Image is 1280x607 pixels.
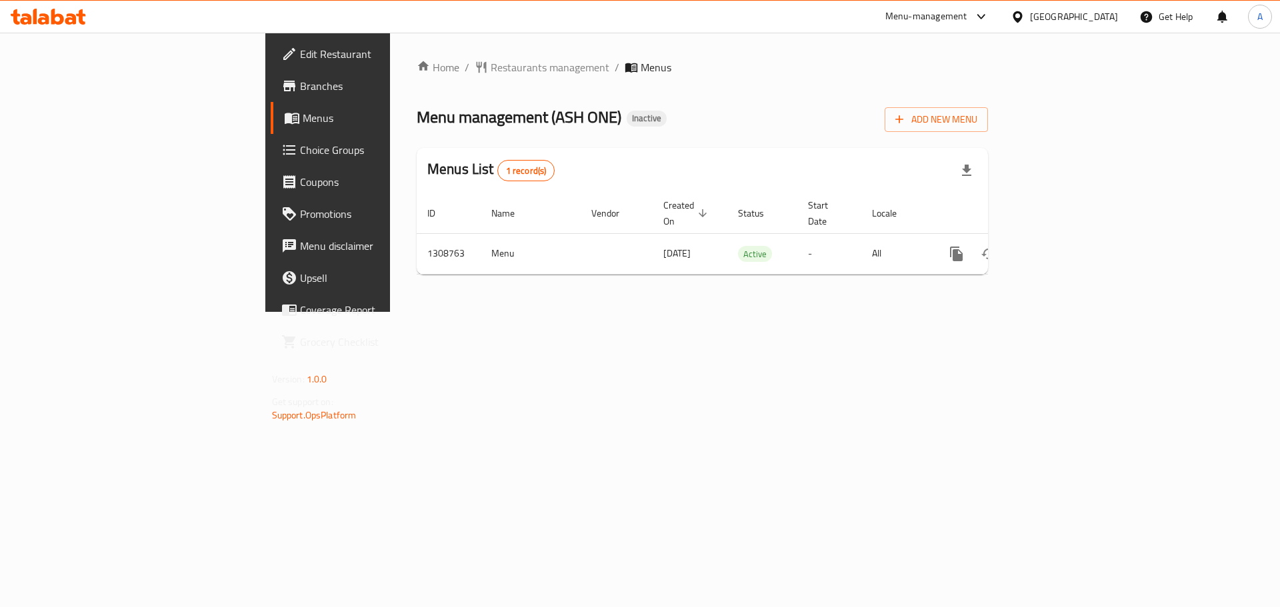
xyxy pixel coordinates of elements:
[941,238,973,270] button: more
[272,370,305,388] span: Version:
[417,102,621,132] span: Menu management ( ASH ONE )
[498,165,555,177] span: 1 record(s)
[271,102,479,134] a: Menus
[973,238,1005,270] button: Change Status
[591,205,637,221] span: Vendor
[271,134,479,166] a: Choice Groups
[491,59,609,75] span: Restaurants management
[491,205,532,221] span: Name
[300,270,469,286] span: Upsell
[271,70,479,102] a: Branches
[861,233,930,274] td: All
[627,113,667,124] span: Inactive
[1030,9,1118,24] div: [GEOGRAPHIC_DATA]
[300,302,469,318] span: Coverage Report
[271,262,479,294] a: Upsell
[300,78,469,94] span: Branches
[475,59,609,75] a: Restaurants management
[271,294,479,326] a: Coverage Report
[872,205,914,221] span: Locale
[497,160,555,181] div: Total records count
[300,46,469,62] span: Edit Restaurant
[797,233,861,274] td: -
[885,107,988,132] button: Add New Menu
[300,142,469,158] span: Choice Groups
[300,334,469,350] span: Grocery Checklist
[481,233,581,274] td: Menu
[300,238,469,254] span: Menu disclaimer
[930,193,1079,234] th: Actions
[808,197,845,229] span: Start Date
[738,247,772,262] span: Active
[738,246,772,262] div: Active
[427,159,555,181] h2: Menus List
[641,59,671,75] span: Menus
[417,193,1079,275] table: enhanced table
[272,406,357,424] a: Support.OpsPlatform
[272,393,333,410] span: Get support on:
[895,111,977,128] span: Add New Menu
[300,206,469,222] span: Promotions
[615,59,619,75] li: /
[427,205,453,221] span: ID
[738,205,781,221] span: Status
[303,110,469,126] span: Menus
[271,38,479,70] a: Edit Restaurant
[885,9,967,25] div: Menu-management
[1257,9,1263,24] span: A
[307,370,327,388] span: 1.0.0
[300,174,469,190] span: Coupons
[627,111,667,127] div: Inactive
[271,230,479,262] a: Menu disclaimer
[663,245,691,262] span: [DATE]
[663,197,711,229] span: Created On
[417,59,988,75] nav: breadcrumb
[271,198,479,230] a: Promotions
[271,166,479,198] a: Coupons
[271,326,479,358] a: Grocery Checklist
